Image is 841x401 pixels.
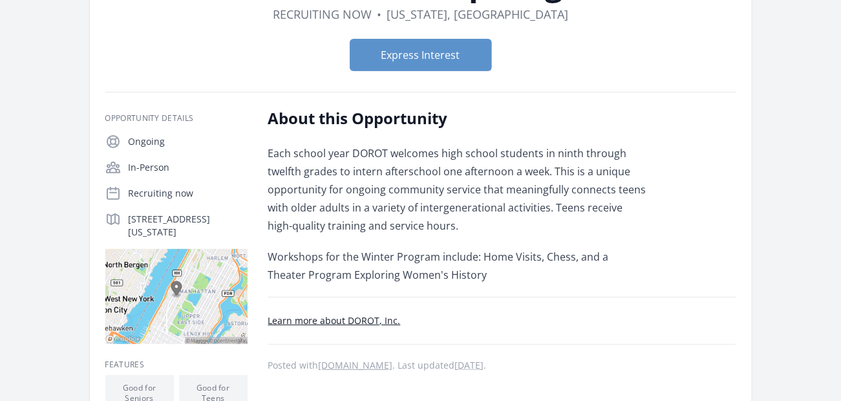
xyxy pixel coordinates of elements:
[129,161,248,174] p: In-Person
[268,144,646,235] p: Each school year DOROT welcomes high school students in ninth through twelfth grades to intern af...
[105,113,248,124] h3: Opportunity Details
[387,5,568,23] dd: [US_STATE], [GEOGRAPHIC_DATA]
[268,108,646,129] h2: About this Opportunity
[455,359,484,371] abbr: Wed, Dec 18, 2024 4:28 PM
[273,5,372,23] dd: Recruiting now
[129,213,248,239] p: [STREET_ADDRESS][US_STATE]
[268,248,646,284] p: Workshops for the Winter Program include: Home Visits, Chess, and a Theater Program Exploring Wom...
[350,39,492,71] button: Express Interest
[268,314,401,327] a: Learn more about DOROT, Inc.
[129,135,248,148] p: Ongoing
[105,249,248,344] img: Map
[319,359,393,371] a: [DOMAIN_NAME]
[105,360,248,370] h3: Features
[268,360,736,371] p: Posted with . Last updated .
[129,187,248,200] p: Recruiting now
[377,5,381,23] div: •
